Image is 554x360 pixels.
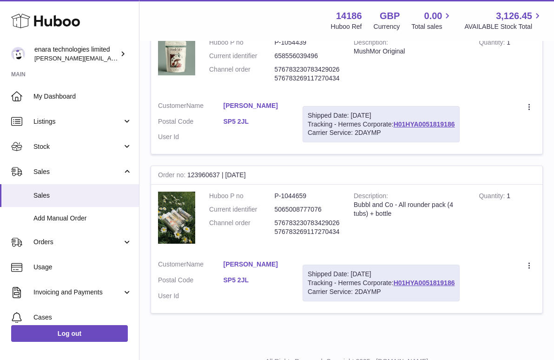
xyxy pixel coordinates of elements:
[308,270,455,279] div: Shipped Date: [DATE]
[354,39,388,48] strong: Description
[158,192,195,244] img: 1747331056.jpg
[209,38,275,47] dt: Huboo P no
[33,92,132,101] span: My Dashboard
[464,22,543,31] span: AVAILABLE Stock Total
[158,38,195,75] img: 1755179626.jpeg
[158,260,224,271] dt: Name
[34,45,118,63] div: enara technologies limited
[479,39,507,48] strong: Quantity
[158,117,224,128] dt: Postal Code
[33,142,122,151] span: Stock
[33,167,122,176] span: Sales
[11,47,25,61] img: Dee@enara.co
[33,238,122,247] span: Orders
[34,54,186,62] span: [PERSON_NAME][EMAIL_ADDRESS][DOMAIN_NAME]
[33,288,122,297] span: Invoicing and Payments
[33,214,132,223] span: Add Manual Order
[158,292,224,300] dt: User Id
[209,65,275,83] dt: Channel order
[224,276,289,285] a: SP5 2JL
[33,263,132,272] span: Usage
[394,279,455,287] a: H01HYA0051819186
[275,65,340,83] dd: 576783230783429026 576783269117270434
[209,205,275,214] dt: Current identifier
[33,313,132,322] span: Cases
[158,101,224,113] dt: Name
[374,22,400,31] div: Currency
[380,10,400,22] strong: GBP
[275,192,340,200] dd: P-1044659
[479,192,507,202] strong: Quantity
[158,133,224,141] dt: User Id
[33,117,122,126] span: Listings
[472,31,542,94] td: 1
[158,171,187,181] strong: Order no
[11,325,128,342] a: Log out
[224,101,289,110] a: [PERSON_NAME]
[224,117,289,126] a: SP5 2JL
[158,276,224,287] dt: Postal Code
[308,287,455,296] div: Carrier Service: 2DAYMP
[424,10,442,22] span: 0.00
[158,260,186,268] span: Customer
[411,22,453,31] span: Total sales
[224,260,289,269] a: [PERSON_NAME]
[464,10,543,31] a: 3,126.45 AVAILABLE Stock Total
[158,102,186,109] span: Customer
[209,52,275,60] dt: Current identifier
[33,191,132,200] span: Sales
[308,111,455,120] div: Shipped Date: [DATE]
[411,10,453,31] a: 0.00 Total sales
[303,106,460,143] div: Tracking - Hermes Corporate:
[209,219,275,236] dt: Channel order
[308,128,455,137] div: Carrier Service: 2DAYMP
[275,205,340,214] dd: 5065008777076
[275,52,340,60] dd: 658556039496
[331,22,362,31] div: Huboo Ref
[354,192,388,202] strong: Description
[151,166,542,185] div: 123960637 | [DATE]
[336,10,362,22] strong: 14186
[472,185,542,253] td: 1
[496,10,532,22] span: 3,126.45
[303,265,460,301] div: Tracking - Hermes Corporate:
[354,200,465,218] div: Bubbl and Co - All rounder pack (4 tubs) + bottle
[209,192,275,200] dt: Huboo P no
[394,120,455,128] a: H01HYA0051819186
[275,38,340,47] dd: P-1054439
[354,47,465,56] div: MushMor Original
[275,219,340,236] dd: 576783230783429026 576783269117270434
